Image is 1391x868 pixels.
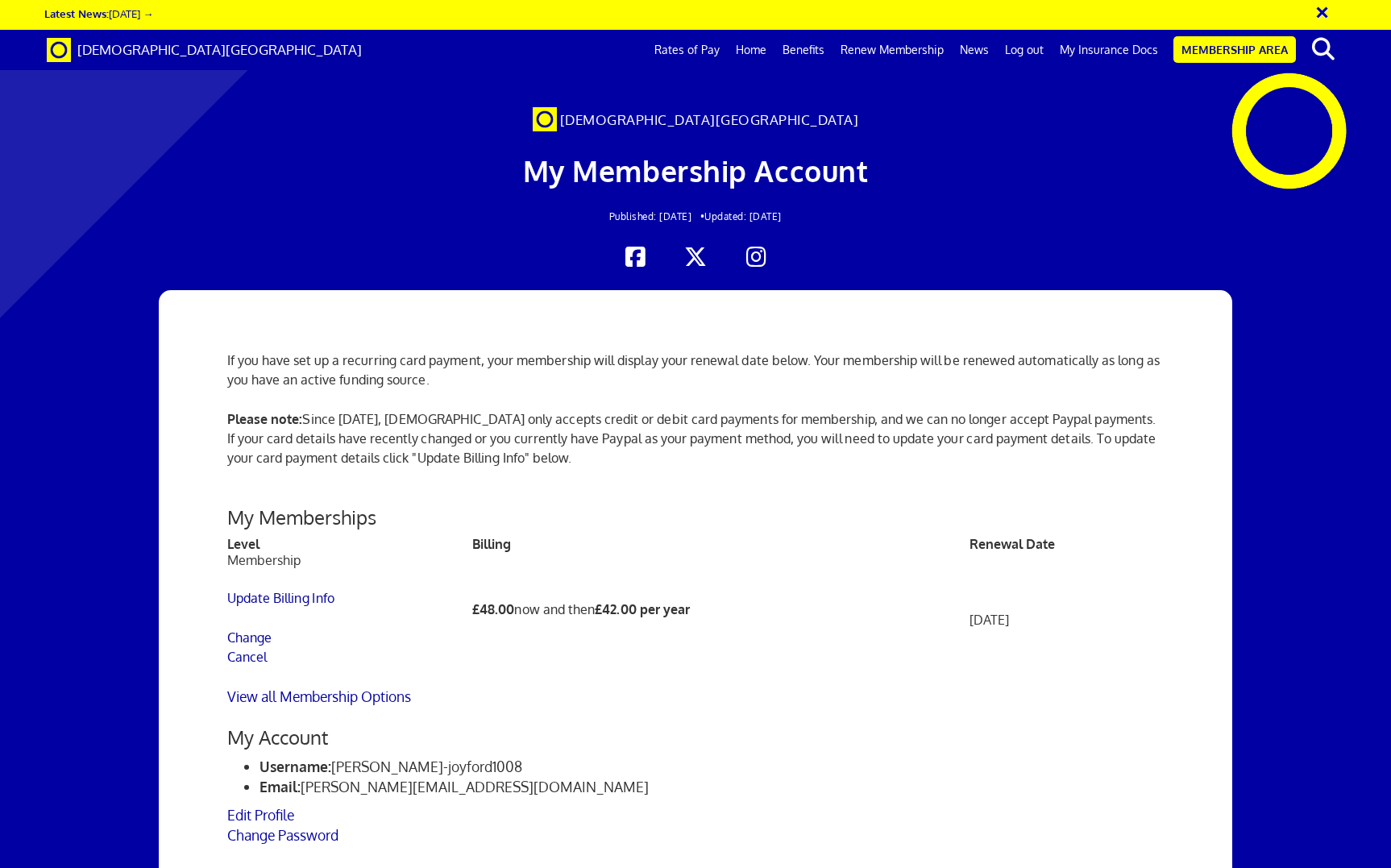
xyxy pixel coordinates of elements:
h3: My Memberships [227,507,1165,528]
b: £42.00 per year [595,601,690,617]
h3: My Account [227,727,1165,748]
a: Rates of Pay [646,30,728,70]
a: Cancel [227,649,268,665]
strong: Email: [260,778,301,795]
p: now and then [472,600,970,619]
a: Change [227,629,272,646]
strong: Latest News: [44,6,109,20]
b: £48.00 [472,601,515,617]
th: Level [227,536,472,552]
p: Since [DATE], [DEMOGRAPHIC_DATA] only accepts credit or debit card payments for membership, and w... [227,409,1165,487]
th: Billing [472,536,970,552]
a: Benefits [774,30,833,70]
a: Latest News:[DATE] → [44,6,153,20]
td: [DATE] [970,552,1165,687]
span: [DEMOGRAPHIC_DATA][GEOGRAPHIC_DATA] [560,111,859,128]
span: [DEMOGRAPHIC_DATA][GEOGRAPHIC_DATA] [77,41,362,58]
th: Renewal Date [970,536,1165,552]
strong: Username: [260,758,331,775]
a: Log out [997,30,1052,70]
a: Membership Area [1173,36,1296,63]
p: If you have set up a recurring card payment, your membership will display your renewal date below... [227,351,1165,389]
li: [PERSON_NAME]-joyford1008 [260,757,1165,777]
td: Membership [227,552,472,687]
a: Update Billing Info [227,590,334,606]
h2: Updated: [DATE] [267,211,1123,222]
strong: Please note: [227,411,303,427]
a: My Insurance Docs [1052,30,1166,70]
span: Published: [DATE] • [609,210,705,222]
a: Renew Membership [833,30,952,70]
a: Brand [DEMOGRAPHIC_DATA][GEOGRAPHIC_DATA] [35,30,374,70]
li: [PERSON_NAME][EMAIL_ADDRESS][DOMAIN_NAME] [260,777,1165,797]
button: search [1299,32,1348,66]
a: News [952,30,997,70]
a: Edit Profile [227,806,294,824]
a: Change Password [227,826,338,844]
span: My Membership Account [523,152,869,189]
a: View all Membership Options [227,687,411,705]
a: Home [728,30,774,70]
